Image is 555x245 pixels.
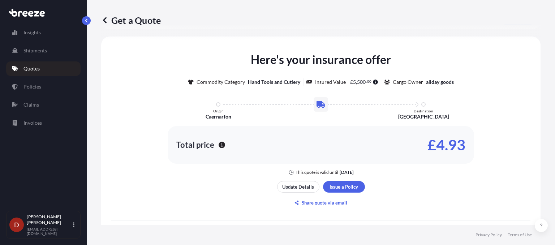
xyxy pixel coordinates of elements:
p: Caernarfon [206,113,231,120]
p: Update Details [282,183,314,190]
p: allday goods [426,78,454,86]
p: Shipments [23,47,47,54]
button: Share quote via email [277,197,365,209]
a: Insights [6,25,81,40]
span: D [14,221,19,228]
p: Quotes [23,65,40,72]
p: Claims [23,101,39,108]
span: 5 [353,79,356,85]
a: Privacy Policy [476,232,502,238]
p: [GEOGRAPHIC_DATA] [398,113,449,120]
button: Update Details [277,181,319,193]
p: £4.93 [427,139,465,151]
p: Share quote via email [302,199,347,206]
a: Claims [6,98,81,112]
span: £ [350,79,353,85]
span: 500 [357,79,366,85]
a: Invoices [6,116,81,130]
div: Main Exclusions [120,223,522,241]
p: Cargo Owner [393,78,423,86]
span: , [356,79,357,85]
span: . [366,80,367,83]
p: Insights [23,29,41,36]
p: Issue a Policy [330,183,358,190]
p: [DATE] [340,169,354,175]
p: [EMAIL_ADDRESS][DOMAIN_NAME] [27,227,72,236]
a: Shipments [6,43,81,58]
a: Policies [6,79,81,94]
p: Invoices [23,119,42,126]
p: Hand Tools and Cutlery [248,78,300,86]
p: This quote is valid until [296,169,338,175]
p: Commodity Category [197,78,245,86]
a: Quotes [6,61,81,76]
p: Origin [213,109,224,113]
p: Destination [414,109,433,113]
p: Total price [176,141,214,149]
p: [PERSON_NAME] [PERSON_NAME] [27,214,72,225]
button: Issue a Policy [323,181,365,193]
p: Here's your insurance offer [251,51,391,68]
p: Policies [23,83,41,90]
p: Get a Quote [101,14,161,26]
p: Insured Value [315,78,346,86]
span: 00 [367,80,371,83]
a: Terms of Use [508,232,532,238]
